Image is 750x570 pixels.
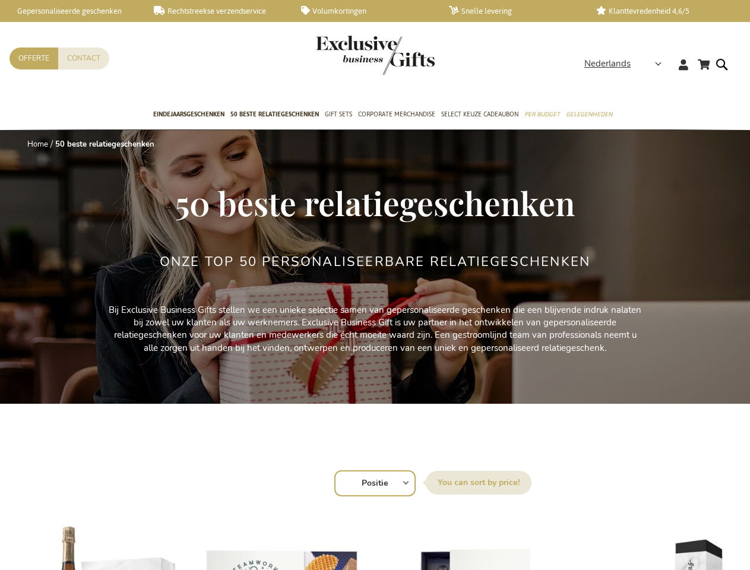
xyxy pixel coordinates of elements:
a: Volumkortingen [301,6,430,16]
span: 50 beste relatiegeschenken [175,180,575,224]
span: Select Keuze Cadeaubon [441,108,518,121]
a: Gepersonaliseerde geschenken [6,6,135,16]
span: Eindejaarsgeschenken [153,108,224,121]
span: Gift Sets [325,108,352,121]
a: Rechtstreekse verzendservice [154,6,283,16]
h2: Onze TOP 50 Personaliseerbare Relatiegeschenken [160,255,590,269]
a: store logo [316,36,375,75]
span: Gelegenheden [566,108,612,121]
a: Per Budget [524,100,560,130]
a: Gift Sets [325,100,352,130]
img: Exclusive Business gifts logo [316,36,435,75]
p: Bij Exclusive Business Gifts stellen we een unieke selectie samen van gepersonaliseerde geschenke... [108,304,643,355]
a: Contact [58,47,109,69]
a: Snelle levering [449,6,578,16]
a: 50 beste relatiegeschenken [230,100,319,130]
a: Offerte [10,47,58,69]
a: Home [27,139,48,150]
a: Select Keuze Cadeaubon [441,100,518,130]
span: Corporate Merchandise [358,108,435,121]
a: Corporate Merchandise [358,100,435,130]
a: Eindejaarsgeschenken [153,100,224,130]
span: Per Budget [524,108,560,121]
span: Nederlands [584,57,631,71]
span: 50 beste relatiegeschenken [230,108,319,121]
a: Gelegenheden [566,100,612,130]
label: Sorteer op [426,471,531,495]
strong: 50 beste relatiegeschenken [55,139,154,150]
a: Klanttevredenheid 4,6/5 [596,6,725,16]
